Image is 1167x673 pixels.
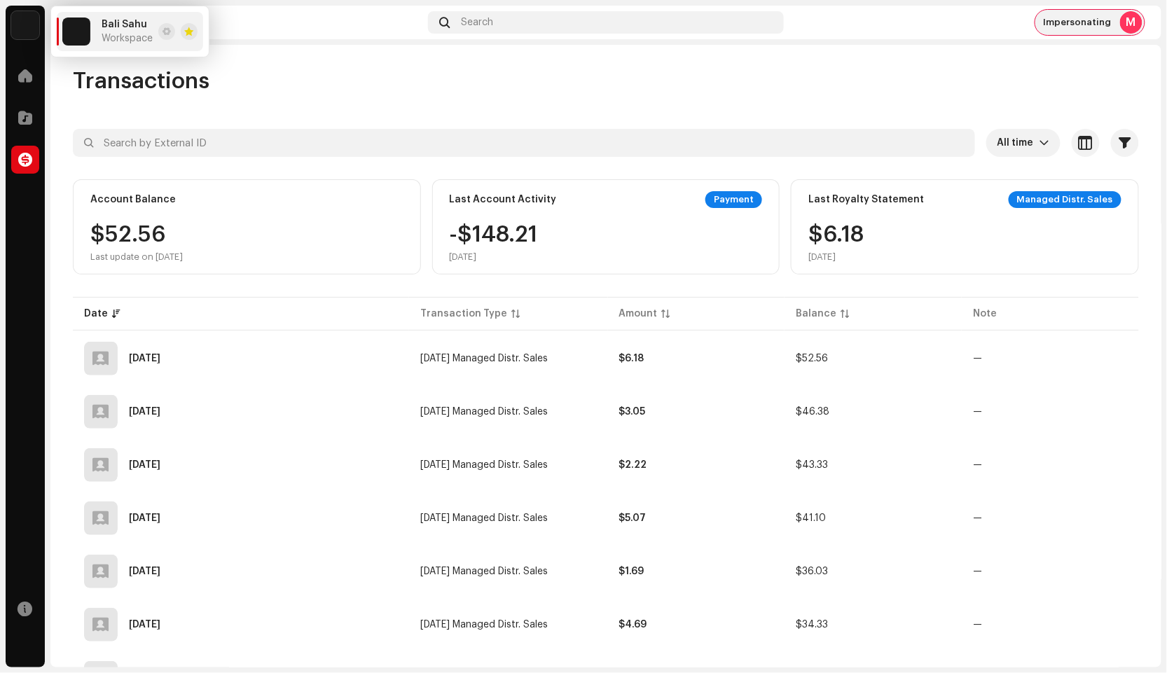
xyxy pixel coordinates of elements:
div: [DATE] [450,251,538,263]
div: Mar 25, 2025 [129,567,160,576]
div: Last Account Activity [450,194,557,205]
img: 10d72f0b-d06a-424f-aeaa-9c9f537e57b6 [62,18,90,46]
re-a-table-badge: — [973,460,982,470]
div: dropdown trigger [1040,129,1049,157]
span: Transactions [73,67,209,95]
strong: $5.07 [619,513,647,523]
span: $36.03 [796,567,828,576]
div: Last Royalty Statement [808,194,924,205]
span: Workspace [102,33,153,44]
span: Dec 2024 Managed Distr. Sales [420,460,548,470]
strong: $4.69 [619,620,647,630]
strong: $2.22 [619,460,647,470]
strong: $6.18 [619,354,644,363]
div: Managed Distr. Sales [1009,191,1121,208]
span: $34.33 [796,620,828,630]
span: Feb 2025 Managed Distr. Sales [420,620,548,630]
div: Date [84,307,108,321]
span: $52.56 [796,354,828,363]
span: Search [461,17,493,28]
span: $46.38 [796,407,829,417]
div: M [1120,11,1142,34]
span: Apr 2025 Managed Distr. Sales [420,407,548,417]
div: Jun 10, 2025 [129,354,160,363]
div: Account Balance [90,194,176,205]
div: Mar 25, 2025 [129,620,160,630]
div: Amount [619,307,658,321]
div: [DATE] [808,251,864,263]
div: Jun 10, 2025 [129,407,160,417]
re-a-table-badge: — [973,513,982,523]
strong: $1.69 [619,567,644,576]
span: May 2025 Managed Distr. Sales [420,354,548,363]
div: Transactions [67,17,422,28]
div: Payment [705,191,762,208]
re-a-table-badge: — [973,407,982,417]
re-a-table-badge: — [973,620,982,630]
span: Mar 2025 Managed Distr. Sales [420,513,548,523]
span: $43.33 [796,460,828,470]
div: Transaction Type [420,307,507,321]
span: Mar 2025 Managed Distr. Sales [420,567,548,576]
div: Mar 27, 2025 [129,460,160,470]
div: Mar 27, 2025 [129,513,160,523]
input: Search by External ID [73,129,975,157]
re-a-table-badge: — [973,354,982,363]
strong: $3.05 [619,407,646,417]
span: Bali Sahu [102,19,147,30]
span: All time [997,129,1040,157]
div: Last update on [DATE] [90,251,183,263]
span: Impersonating [1044,17,1112,28]
re-a-table-badge: — [973,567,982,576]
div: Balance [796,307,836,321]
img: 10d72f0b-d06a-424f-aeaa-9c9f537e57b6 [11,11,39,39]
span: $41.10 [796,513,826,523]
